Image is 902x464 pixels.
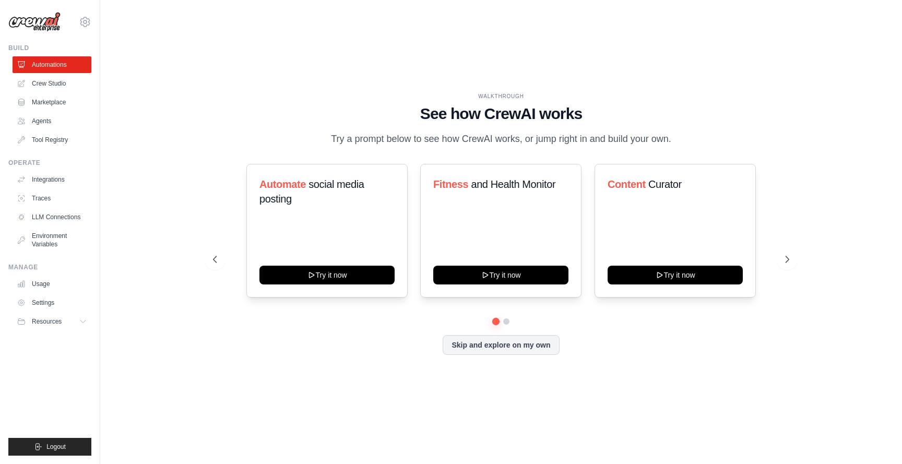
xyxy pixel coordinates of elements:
img: Logo [8,12,61,32]
a: LLM Connections [13,209,91,225]
h1: See how CrewAI works [213,104,789,123]
span: Curator [648,179,682,190]
button: Logout [8,438,91,456]
span: Resources [32,317,62,326]
span: Automate [259,179,306,190]
div: Build [8,44,91,52]
span: social media posting [259,179,364,205]
a: Automations [13,56,91,73]
div: Manage [8,263,91,271]
a: Marketplace [13,94,91,111]
a: Crew Studio [13,75,91,92]
button: Try it now [608,266,743,284]
a: Tool Registry [13,132,91,148]
button: Try it now [433,266,568,284]
p: Try a prompt below to see how CrewAI works, or jump right in and build your own. [326,132,676,147]
a: Environment Variables [13,228,91,253]
div: Operate [8,159,91,167]
a: Agents [13,113,91,129]
button: Try it now [259,266,395,284]
span: Fitness [433,179,468,190]
span: Logout [46,443,66,451]
span: and Health Monitor [471,179,556,190]
a: Usage [13,276,91,292]
a: Settings [13,294,91,311]
a: Integrations [13,171,91,188]
a: Traces [13,190,91,207]
button: Skip and explore on my own [443,335,559,355]
span: Content [608,179,646,190]
button: Resources [13,313,91,330]
div: WALKTHROUGH [213,92,789,100]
